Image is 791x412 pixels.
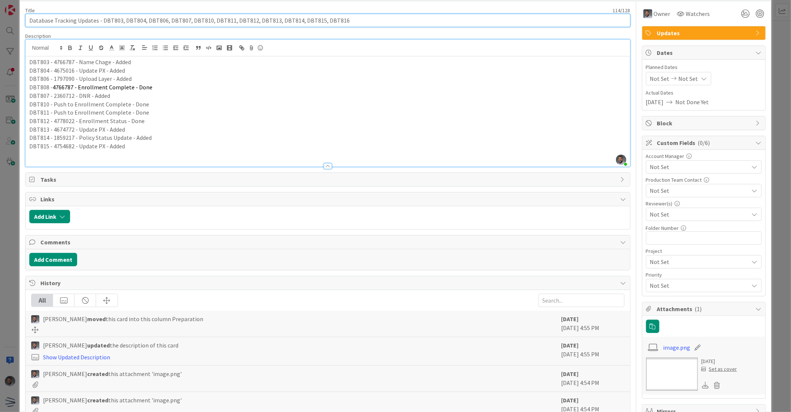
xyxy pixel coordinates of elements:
span: Not Set [650,280,745,291]
span: History [40,278,616,287]
span: Not Set [650,185,745,196]
div: Download [702,380,710,390]
b: created [87,396,108,404]
img: FS [31,396,39,405]
span: Owner [654,9,670,18]
span: Not Set [650,74,670,83]
div: [DATE] 4:55 PM [561,314,624,333]
b: moved [87,315,106,323]
p: DBT812 - 4778022 - Enrollment Status - Done [29,117,626,125]
b: [DATE] [561,396,579,404]
p: DBT808 - [29,83,626,92]
span: ( 1 ) [695,305,702,313]
div: [DATE] 4:55 PM [561,341,624,362]
p: DBT807 - 2360712 - DNR - Added [29,92,626,100]
span: Tasks [40,175,616,184]
img: djeBQYN5TwDXpyYgE8PwxaHb1prKLcgM.jpg [616,155,626,165]
p: DBT806 - 1797090 - Upload Layer - Added [29,75,626,83]
img: FS [31,342,39,350]
span: [PERSON_NAME] the description of this card [43,341,178,350]
img: FS [31,315,39,323]
div: Production Team Contact [646,177,762,182]
span: Not Set [679,74,698,83]
p: DBT814 - 1859217 - Policy Status Update - Added [29,134,626,142]
input: type card name here... [25,14,630,27]
button: Add Link [29,210,70,223]
a: Show Updated Description [43,353,110,361]
span: Description [25,33,51,39]
img: FS [31,370,39,378]
p: DBT815 - 4754682 - Update PX - Added [29,142,626,151]
b: [DATE] [561,370,579,378]
a: image.png [663,343,690,352]
p: DBT811 - Push to Enrollment Complete - Done [29,108,626,117]
div: Priority [646,272,762,277]
div: Account Manager [646,154,762,159]
span: [PERSON_NAME] this attachment 'image.png' [43,396,182,405]
span: Not Set [650,162,749,171]
input: Search... [538,294,624,307]
span: [PERSON_NAME] this card into this column Preparation [43,314,203,323]
button: Add Comment [29,253,77,266]
span: Block [657,119,752,128]
span: Not Done Yet [676,98,709,106]
span: Planned Dates [646,63,762,71]
img: FS [643,9,652,18]
span: [DATE] [646,98,664,106]
p: DBT813 - 4674772 - Update PX - Added [29,125,626,134]
div: 114 / 128 [37,7,630,14]
b: [DATE] [561,342,579,349]
span: Custom Fields [657,138,752,147]
p: DBT803 - 4766787 - Name Chage - Added [29,58,626,66]
p: DBT810 - Push to Enrollment Complete - Done [29,100,626,109]
span: Watchers [686,9,710,18]
div: Project [646,248,762,254]
label: Title [25,7,35,14]
label: Folder Number [646,225,679,231]
span: Not Set [650,210,749,219]
span: Dates [657,48,752,57]
div: [DATE] [702,357,737,365]
span: [PERSON_NAME] this attachment 'image.png' [43,369,182,378]
span: Updates [657,29,752,37]
span: Attachments [657,304,752,313]
b: created [87,370,108,378]
div: Reviewer(s) [646,201,762,206]
span: Links [40,195,616,204]
div: Set as cover [702,365,737,373]
div: [DATE] 4:54 PM [561,369,624,388]
p: DBT804 - 4675016 - Update PX - Added [29,66,626,75]
div: All [32,294,53,307]
span: Comments [40,238,616,247]
span: 4766787 - Enrollment Complete - Done [53,83,152,91]
b: updated [87,342,110,349]
span: Not Set [650,257,745,267]
b: [DATE] [561,315,579,323]
span: Actual Dates [646,89,762,97]
span: ( 0/6 ) [698,139,710,146]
